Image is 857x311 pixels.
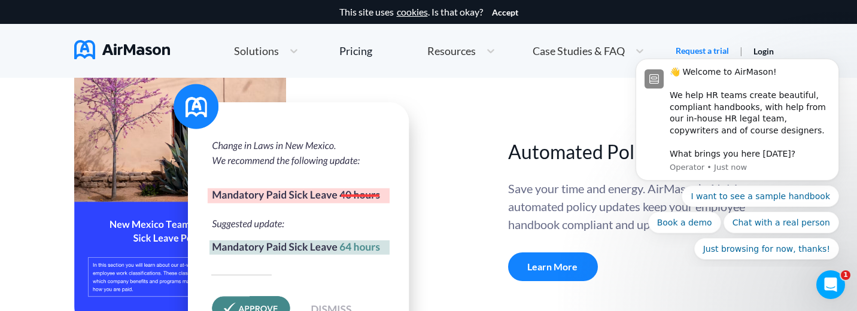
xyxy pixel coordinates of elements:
a: Request a trial [676,45,729,57]
img: AirMason Logo [74,40,170,59]
a: Learn More [508,252,598,281]
div: Save your time and energy. AirMason’s AI driven, automated policy updates keep your employee hand... [508,179,765,281]
span: Solutions [234,45,279,56]
span: | [740,45,743,56]
iframe: Intercom live chat [816,270,845,299]
span: Case Studies & FAQ [533,45,625,56]
a: Pricing [339,40,372,62]
a: Login [753,46,774,56]
button: Accept cookies [492,8,518,17]
div: Pricing [339,45,372,56]
span: Resources [427,45,476,56]
a: cookies [397,7,428,17]
iframe: Intercom notifications message [618,48,857,267]
span: 1 [841,270,850,280]
h2: Automated Policy Updates [508,139,765,164]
